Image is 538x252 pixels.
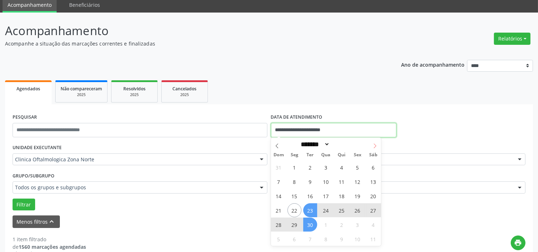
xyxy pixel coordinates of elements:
span: Setembro 5, 2025 [351,160,365,174]
span: Outubro 9, 2025 [335,232,349,246]
input: Year [330,141,353,148]
span: Outubro 5, 2025 [272,232,286,246]
span: Setembro 17, 2025 [319,189,333,203]
span: Setembro 8, 2025 [287,175,301,189]
span: Outubro 7, 2025 [303,232,317,246]
p: Acompanhe a situação das marcações correntes e finalizadas [5,40,375,47]
span: Sex [349,153,365,157]
span: Outubro 6, 2025 [287,232,301,246]
span: Setembro 12, 2025 [351,175,365,189]
span: Resolvidos [123,86,146,92]
span: Setembro 23, 2025 [303,203,317,217]
span: Setembro 13, 2025 [366,175,380,189]
div: 1 item filtrado [13,236,86,243]
span: Outubro 3, 2025 [351,218,365,232]
span: Setembro 18, 2025 [335,189,349,203]
span: Seg [287,153,303,157]
span: Setembro 2, 2025 [303,160,317,174]
div: 2025 [61,92,102,98]
span: Sáb [365,153,381,157]
div: 2025 [116,92,152,98]
span: Setembro 22, 2025 [287,203,301,217]
span: Outubro 1, 2025 [319,218,333,232]
span: [PERSON_NAME] [273,156,511,163]
span: Setembro 24, 2025 [319,203,333,217]
span: Outubro 2, 2025 [335,218,349,232]
span: Setembro 28, 2025 [272,218,286,232]
i: keyboard_arrow_up [48,218,56,225]
div: 2025 [167,92,203,98]
label: UNIDADE EXECUTANTE [13,142,62,153]
p: Ano de acompanhamento [401,60,465,69]
button: print [511,236,525,250]
span: Setembro 1, 2025 [287,160,301,174]
span: Setembro 26, 2025 [351,203,365,217]
span: Setembro 25, 2025 [335,203,349,217]
span: Setembro 21, 2025 [272,203,286,217]
button: Relatórios [494,33,530,45]
span: Outubro 11, 2025 [366,232,380,246]
p: Acompanhamento [5,22,375,40]
label: Grupo/Subgrupo [13,170,54,181]
i: print [514,239,522,247]
select: Month [299,141,330,148]
button: Menos filtroskeyboard_arrow_up [13,215,60,228]
button: Filtrar [13,199,35,211]
span: Setembro 10, 2025 [319,175,333,189]
span: Setembro 9, 2025 [303,175,317,189]
span: Setembro 30, 2025 [303,218,317,232]
span: Dom [271,153,287,157]
span: Outubro 8, 2025 [319,232,333,246]
span: Setembro 16, 2025 [303,189,317,203]
span: Qui [334,153,349,157]
div: de [13,243,86,251]
span: Não compareceram [61,86,102,92]
span: Cancelados [173,86,197,92]
span: Setembro 20, 2025 [366,189,380,203]
span: Setembro 3, 2025 [319,160,333,174]
label: DATA DE ATENDIMENTO [271,112,323,123]
span: Setembro 11, 2025 [335,175,349,189]
span: Setembro 7, 2025 [272,175,286,189]
span: Agendados [16,86,40,92]
span: Clinica Oftalmologica Zona Norte [15,156,253,163]
span: Setembro 14, 2025 [272,189,286,203]
span: Todos os grupos e subgrupos [15,184,253,191]
span: Setembro 29, 2025 [287,218,301,232]
span: Setembro 27, 2025 [366,203,380,217]
span: Setembro 15, 2025 [287,189,301,203]
span: Outubro 10, 2025 [351,232,365,246]
span: Agosto 31, 2025 [272,160,286,174]
span: Setembro 4, 2025 [335,160,349,174]
span: Ter [303,153,318,157]
strong: 1560 marcações agendadas [19,243,86,250]
label: PESQUISAR [13,112,37,123]
span: Qua [318,153,334,157]
span: Setembro 6, 2025 [366,160,380,174]
span: Outubro 4, 2025 [366,218,380,232]
span: Setembro 19, 2025 [351,189,365,203]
